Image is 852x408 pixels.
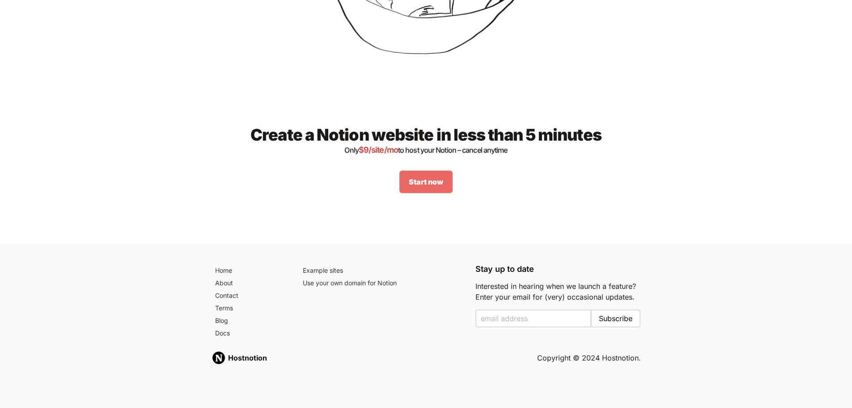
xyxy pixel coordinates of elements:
[212,315,289,327] a: Blog
[212,290,289,302] a: Contact
[475,309,592,327] input: Enter your email to subscribe to the email list and be notified when we launch
[226,126,627,156] h2: Create a Notion website in less than 5 minutes
[212,277,289,290] a: About
[537,352,641,363] h5: Copyright © 2024 Hostnotion.
[399,171,453,193] a: Start now
[212,327,289,340] a: Docs
[228,353,267,362] strong: Hostnotion
[475,281,641,302] p: Interested in hearing when we launch a feature? Enter your email for (very) occasional updates.
[475,265,641,274] h5: Stay up to date
[591,309,640,327] button: Subscribe
[212,265,289,277] a: Home
[226,144,627,156] p: Only to host your Notion – cancel anytime
[212,302,289,315] a: Terms
[212,351,226,365] img: Hostnotion logo
[299,277,465,290] a: Use your own domain for Notion
[359,145,398,155] span: $ 9 /site/mo
[299,265,465,277] a: Example sites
